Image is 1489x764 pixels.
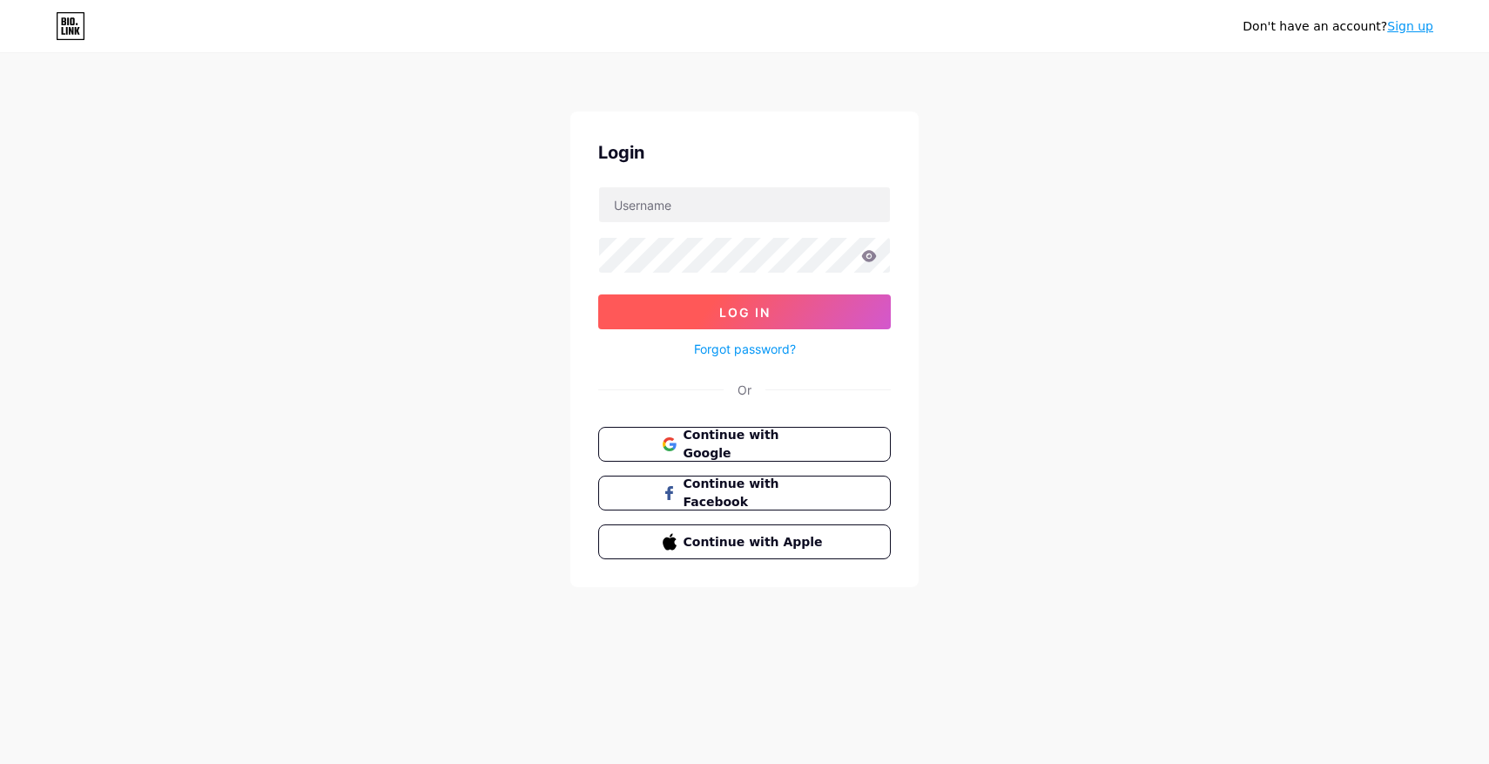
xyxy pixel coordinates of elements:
[684,426,827,463] span: Continue with Google
[1387,19,1433,33] a: Sign up
[684,475,827,511] span: Continue with Facebook
[598,139,891,166] div: Login
[599,187,890,222] input: Username
[694,340,796,358] a: Forgot password?
[738,381,751,399] div: Or
[598,524,891,559] button: Continue with Apple
[598,476,891,510] button: Continue with Facebook
[1243,17,1433,36] div: Don't have an account?
[598,427,891,462] button: Continue with Google
[684,533,827,551] span: Continue with Apple
[719,305,771,320] span: Log In
[598,294,891,329] button: Log In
